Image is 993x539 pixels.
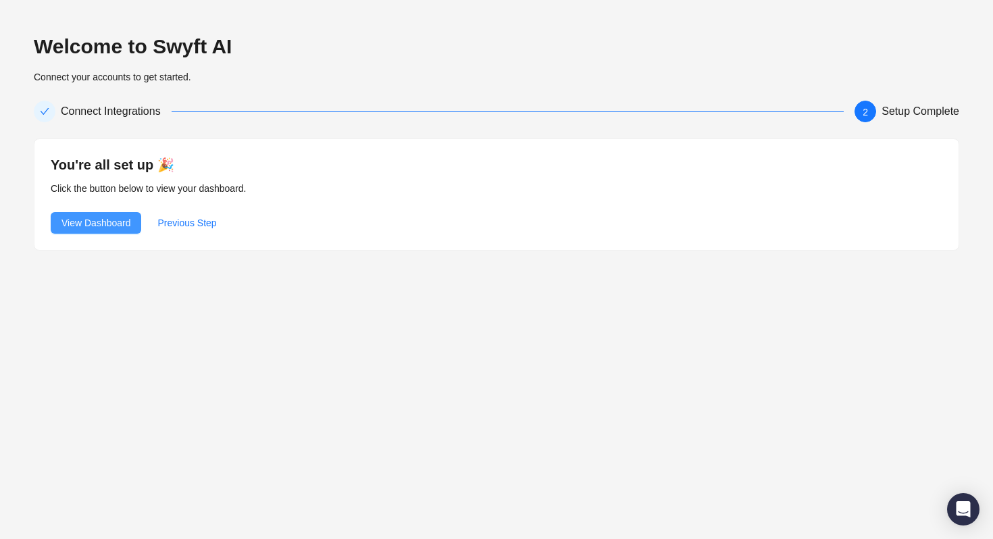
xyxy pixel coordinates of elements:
[947,493,979,525] div: Open Intercom Messenger
[34,72,191,82] span: Connect your accounts to get started.
[51,212,141,234] button: View Dashboard
[61,101,172,122] div: Connect Integrations
[51,155,942,174] h4: You're all set up 🎉
[147,212,227,234] button: Previous Step
[61,215,130,230] span: View Dashboard
[863,107,868,118] span: 2
[157,215,216,230] span: Previous Step
[40,107,49,116] span: check
[882,101,959,122] div: Setup Complete
[34,34,959,59] h2: Welcome to Swyft AI
[51,183,247,194] span: Click the button below to view your dashboard.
